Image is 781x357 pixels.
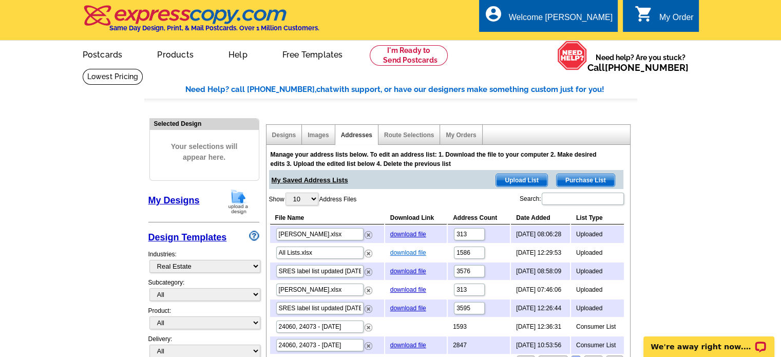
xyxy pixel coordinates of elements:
[390,231,426,238] a: download file
[511,299,570,317] td: [DATE] 12:26:44
[390,268,426,275] a: download file
[148,232,227,242] a: Design Templates
[249,231,259,241] img: design-wizard-help-icon.png
[571,336,624,354] td: Consumer List
[285,193,318,205] select: ShowAddress Files
[341,131,372,139] a: Addresses
[316,85,333,94] span: chat
[272,131,296,139] a: Designs
[571,244,624,261] td: Uploaded
[557,41,587,70] img: help
[484,5,503,23] i: account_circle
[571,226,624,243] td: Uploaded
[571,299,624,317] td: Uploaded
[269,192,357,206] label: Show Address Files
[365,229,372,236] a: Remove this list
[511,244,570,261] td: [DATE] 12:29:53
[390,305,426,312] a: download file
[148,245,259,278] div: Industries:
[637,325,781,357] iframe: LiveChat chat widget
[635,11,694,24] a: shopping_cart My Order
[141,42,210,66] a: Products
[511,281,570,298] td: [DATE] 07:46:06
[365,248,372,255] a: Remove this list
[390,286,426,293] a: download file
[270,212,384,224] th: File Name
[365,231,372,239] img: delete.png
[365,342,372,350] img: delete.png
[66,42,139,66] a: Postcards
[365,266,372,273] a: Remove this list
[511,262,570,280] td: [DATE] 08:58:09
[365,324,372,331] img: delete.png
[365,322,372,329] a: Remove this list
[185,84,637,96] div: Need Help? call [PHONE_NUMBER], with support, or have our designers make something custom just fo...
[587,62,689,73] span: Call
[446,131,476,139] a: My Orders
[148,306,259,334] div: Product:
[390,249,426,256] a: download file
[571,212,624,224] th: List Type
[272,170,348,185] span: My Saved Address Lists
[365,305,372,313] img: delete.png
[520,192,625,206] label: Search:
[390,342,426,349] a: download file
[212,42,264,66] a: Help
[511,226,570,243] td: [DATE] 08:06:28
[511,336,570,354] td: [DATE] 10:53:56
[635,5,653,23] i: shopping_cart
[659,13,694,27] div: My Order
[365,268,372,276] img: delete.png
[587,52,694,73] span: Need help? Are you stuck?
[83,12,319,32] a: Same Day Design, Print, & Mail Postcards. Over 1 Million Customers.
[384,131,434,139] a: Route Selections
[448,336,510,354] td: 2847
[605,62,689,73] a: [PHONE_NUMBER]
[158,131,251,173] span: Your selections will appear here.
[448,318,510,335] td: 1593
[109,24,319,32] h4: Same Day Design, Print, & Mail Postcards. Over 1 Million Customers.
[308,131,329,139] a: Images
[496,174,547,186] span: Upload List
[571,281,624,298] td: Uploaded
[148,195,200,205] a: My Designs
[557,174,615,186] span: Purchase List
[148,278,259,306] div: Subcategory:
[385,212,447,224] th: Download Link
[365,287,372,294] img: delete.png
[266,42,359,66] a: Free Templates
[365,303,372,310] a: Remove this list
[365,250,372,257] img: delete.png
[365,285,372,292] a: Remove this list
[271,150,604,168] div: Manage your address lists below. To edit an address list: 1. Download the file to your computer 2...
[448,212,510,224] th: Address Count
[542,193,624,205] input: Search:
[150,119,259,128] div: Selected Design
[509,13,613,27] div: Welcome [PERSON_NAME]
[571,318,624,335] td: Consumer List
[511,318,570,335] td: [DATE] 12:36:31
[225,189,252,215] img: upload-design
[365,340,372,347] a: Remove this list
[571,262,624,280] td: Uploaded
[511,212,570,224] th: Date Added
